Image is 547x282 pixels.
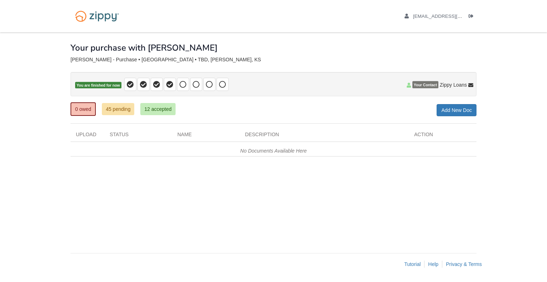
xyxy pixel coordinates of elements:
span: You are finished for now [75,82,121,89]
img: Logo [71,7,124,25]
h1: Your purchase with [PERSON_NAME] [71,43,218,52]
a: Add New Doc [437,104,476,116]
div: Name [172,131,240,142]
a: Privacy & Terms [446,261,482,267]
a: 45 pending [102,103,134,115]
a: Tutorial [404,261,421,267]
a: 12 accepted [140,103,175,115]
em: No Documents Available Here [240,148,307,154]
div: [PERSON_NAME] - Purchase • [GEOGRAPHIC_DATA] • TBD, [PERSON_NAME], KS [71,57,476,63]
div: Status [104,131,172,142]
a: Help [428,261,438,267]
div: Description [240,131,409,142]
a: edit profile [405,14,495,21]
span: renegaderay72@gmail.com [413,14,495,19]
a: Log out [469,14,476,21]
div: Action [409,131,476,142]
span: Your Contact [412,81,438,88]
span: Zippy Loans [440,81,467,88]
div: Upload [71,131,104,142]
a: 0 owed [71,102,96,116]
